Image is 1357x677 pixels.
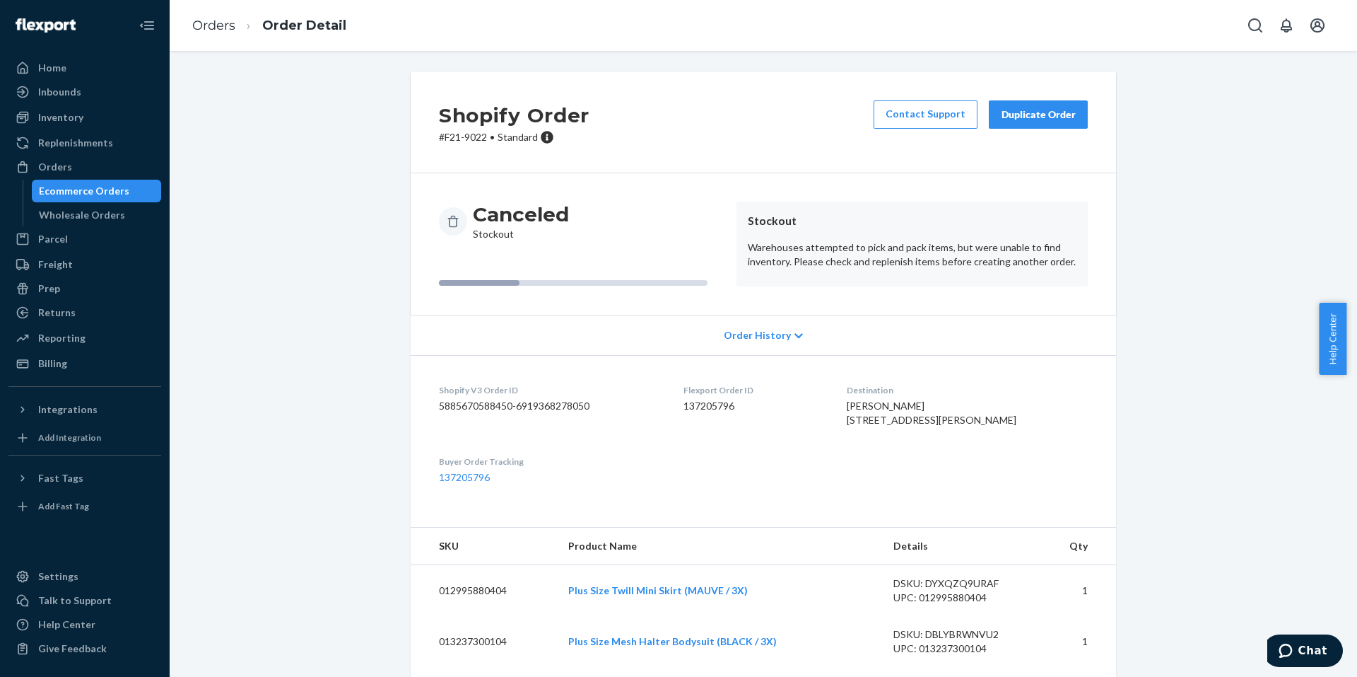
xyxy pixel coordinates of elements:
td: 1 [1037,616,1116,667]
div: Add Integration [38,432,101,444]
div: Talk to Support [38,594,112,608]
p: # F21-9022 [439,130,589,144]
div: Fast Tags [38,471,83,485]
a: Add Integration [8,427,161,449]
button: Talk to Support [8,589,161,612]
dt: Buyer Order Tracking [439,456,661,468]
a: Plus Size Twill Mini Skirt (MAUVE / 3X) [568,584,748,596]
div: Billing [38,357,67,371]
a: Freight [8,253,161,276]
div: DSKU: DYXQZQ9URAF [893,577,1026,591]
a: Inbounds [8,81,161,103]
div: Inventory [38,110,83,125]
a: Contact Support [874,100,977,129]
span: Order History [724,328,791,342]
h3: Canceled [473,202,569,227]
span: Standard [498,131,538,143]
dd: 137205796 [683,399,825,413]
td: 012995880404 [411,565,557,617]
dt: Destination [847,384,1088,396]
h2: Shopify Order [439,100,589,130]
a: Orders [8,156,161,178]
a: Settings [8,565,161,588]
th: Qty [1037,528,1116,565]
a: Add Fast Tag [8,495,161,518]
div: Replenishments [38,136,113,150]
div: Give Feedback [38,642,107,656]
th: Details [882,528,1038,565]
a: 137205796 [439,471,490,483]
div: Integrations [38,403,98,417]
p: Warehouses attempted to pick and pack items, but were unable to find inventory. Please check and ... [748,241,1076,269]
a: Returns [8,301,161,324]
button: Open account menu [1303,11,1332,40]
a: Parcel [8,228,161,250]
a: Prep [8,277,161,300]
div: DSKU: DBLYBRWNVU2 [893,627,1026,642]
a: Help Center [8,613,161,636]
ol: breadcrumbs [181,5,358,47]
a: Reporting [8,327,161,349]
button: Close Navigation [133,11,161,40]
span: [PERSON_NAME] [STREET_ADDRESS][PERSON_NAME] [847,400,1016,426]
iframe: Opens a widget where you can chat to one of our agents [1267,635,1343,670]
div: Settings [38,569,78,584]
span: • [490,131,495,143]
button: Give Feedback [8,637,161,660]
div: Home [38,61,66,75]
div: Parcel [38,232,68,246]
a: Ecommerce Orders [32,180,162,202]
div: Returns [38,306,76,320]
div: UPC: 013237300104 [893,642,1026,656]
button: Open notifications [1272,11,1300,40]
dt: Flexport Order ID [683,384,825,396]
header: Stockout [748,213,1076,229]
div: Freight [38,258,73,272]
div: Inbounds [38,85,81,99]
button: Duplicate Order [989,100,1088,129]
a: Billing [8,352,161,375]
div: Stockout [473,202,569,241]
a: Orders [192,18,235,33]
div: Prep [38,282,60,296]
a: Replenishments [8,132,161,154]
div: Wholesale Orders [39,208,125,222]
a: Home [8,57,161,79]
button: Open Search Box [1241,11,1269,40]
a: Order Detail [262,18,346,33]
div: Reporting [38,331,86,345]
a: Inventory [8,106,161,129]
td: 1 [1037,565,1116,617]
dd: 5885670588450-6919368278050 [439,399,661,413]
div: Add Fast Tag [38,500,89,512]
div: Orders [38,160,72,174]
a: Wholesale Orders [32,204,162,226]
th: Product Name [557,528,881,565]
button: Integrations [8,398,161,421]
a: Plus Size Mesh Halter Bodysuit (BLACK / 3X) [568,635,777,647]
img: Flexport logo [16,18,76,33]
dt: Shopify V3 Order ID [439,384,661,396]
button: Help Center [1319,303,1346,375]
div: Ecommerce Orders [39,184,129,198]
button: Fast Tags [8,467,161,490]
div: Help Center [38,618,95,632]
div: UPC: 012995880404 [893,591,1026,605]
td: 013237300104 [411,616,557,667]
th: SKU [411,528,557,565]
div: Duplicate Order [1001,108,1076,122]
